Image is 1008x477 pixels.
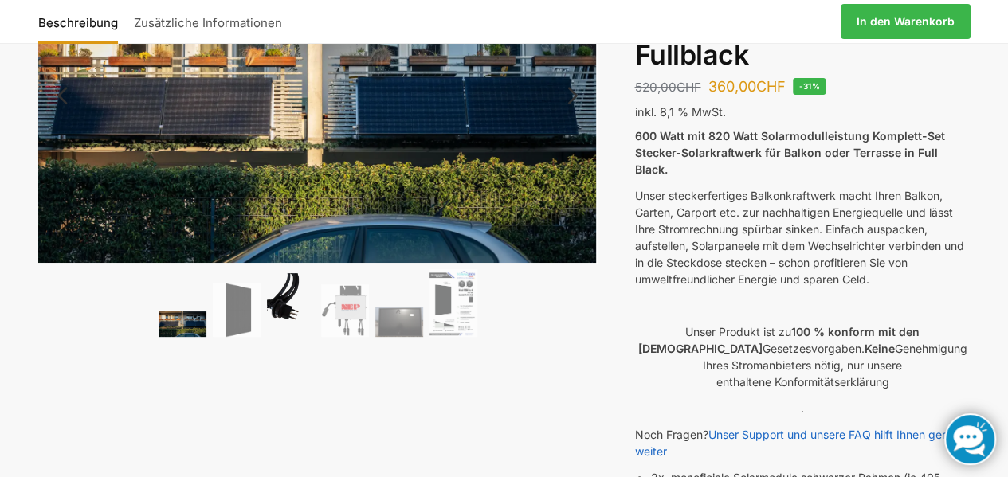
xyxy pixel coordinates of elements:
[634,80,700,95] bdi: 520,00
[634,400,970,416] p: .
[841,4,971,39] a: In den Warenkorb
[126,2,290,41] a: Zusätzliche Informationen
[634,129,944,176] strong: 600 Watt mit 820 Watt Solarmodulleistung Komplett-Set Stecker-Solarkraftwerk für Balkon oder Terr...
[637,325,920,355] strong: 100 % konform mit den [DEMOGRAPHIC_DATA]
[375,307,423,337] img: Balkonkraftwerk 600/810 Watt Fullblack – Bild 5
[634,323,970,390] p: Unser Produkt ist zu Gesetzesvorgaben. Genehmigung Ihres Stromanbieters nötig, nur unsere enthalt...
[634,426,970,459] p: Noch Fragen?
[267,273,315,337] img: Anschlusskabel-3meter_schweizer-stecker
[159,311,206,337] img: 2 Balkonkraftwerke
[676,80,700,95] span: CHF
[755,78,785,95] span: CHF
[38,2,126,41] a: Beschreibung
[708,78,785,95] bdi: 360,00
[634,428,958,458] a: Unser Support und unsere FAQ hilft Ihnen gerne weiter
[634,105,725,119] span: inkl. 8,1 % MwSt.
[634,187,970,287] p: Unser steckerfertiges Balkonkraftwerk macht Ihren Balkon, Garten, Carport etc. zur nachhaltigen E...
[321,284,369,338] img: NEP 800 Drosselbar auf 600 Watt
[864,342,894,355] strong: Keine
[793,78,826,95] span: -31%
[213,283,261,338] img: TommaTech Vorderseite
[429,269,477,337] img: Balkonkraftwerk 600/810 Watt Fullblack – Bild 6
